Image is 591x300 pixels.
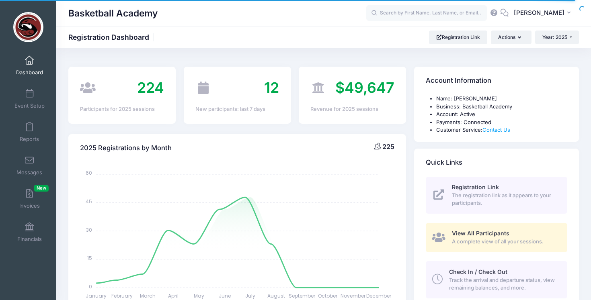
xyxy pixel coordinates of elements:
button: [PERSON_NAME] [509,4,579,22]
tspan: September [289,292,316,299]
span: 12 [264,79,279,96]
a: Financials [10,218,49,246]
h1: Registration Dashboard [68,33,156,41]
li: Business: Basketball Academy [436,103,567,111]
span: $49,647 [335,79,394,96]
tspan: August [267,292,285,299]
tspan: May [194,292,204,299]
a: Event Setup [10,85,49,113]
span: View All Participants [452,230,509,237]
tspan: 45 [86,198,92,205]
tspan: 60 [86,169,92,176]
a: Dashboard [10,51,49,80]
a: Reports [10,118,49,146]
li: Customer Service: [436,126,567,134]
span: Financials [17,236,42,243]
span: Reports [20,136,39,143]
span: Invoices [19,202,40,209]
li: Payments: Connected [436,118,567,127]
tspan: January [86,292,107,299]
img: Basketball Academy [13,12,43,42]
button: Actions [491,31,531,44]
input: Search by First Name, Last Name, or Email... [366,5,487,21]
li: Name: [PERSON_NAME] [436,95,567,103]
tspan: 15 [88,255,92,261]
a: Registration Link The registration link as it appears to your participants. [426,177,567,214]
button: Year: 2025 [535,31,579,44]
span: 225 [382,143,394,151]
span: [PERSON_NAME] [514,8,564,17]
h4: Account Information [426,69,491,92]
span: Event Setup [14,102,45,109]
a: Messages [10,151,49,180]
a: View All Participants A complete view of all your sessions. [426,223,567,252]
tspan: July [246,292,256,299]
span: Check In / Check Out [449,268,507,275]
a: Check In / Check Out Track the arrival and departure status, view remaining balances, and more. [426,261,567,298]
span: A complete view of all your sessions. [452,238,558,246]
h4: Quick Links [426,151,462,174]
div: Participants for 2025 sessions [80,105,164,113]
span: Track the arrival and departure status, view remaining balances, and more. [449,276,558,292]
div: New participants: last 7 days [195,105,279,113]
h1: Basketball Academy [68,4,158,22]
a: Contact Us [482,127,510,133]
span: Messages [16,169,42,176]
h4: 2025 Registrations by Month [80,137,172,159]
tspan: June [219,292,231,299]
tspan: October [318,292,338,299]
tspan: February [111,292,133,299]
li: Account: Active [436,110,567,118]
tspan: December [367,292,392,299]
tspan: November [341,292,366,299]
span: Dashboard [16,69,43,76]
tspan: 0 [89,283,92,290]
a: Registration Link [429,31,487,44]
div: Revenue for 2025 sessions [310,105,394,113]
tspan: April [168,292,179,299]
a: InvoicesNew [10,185,49,213]
span: Registration Link [452,184,499,190]
span: The registration link as it appears to your participants. [452,192,558,207]
tspan: 30 [86,226,92,233]
tspan: March [140,292,156,299]
span: New [34,185,49,192]
span: Year: 2025 [542,34,567,40]
span: 224 [137,79,164,96]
